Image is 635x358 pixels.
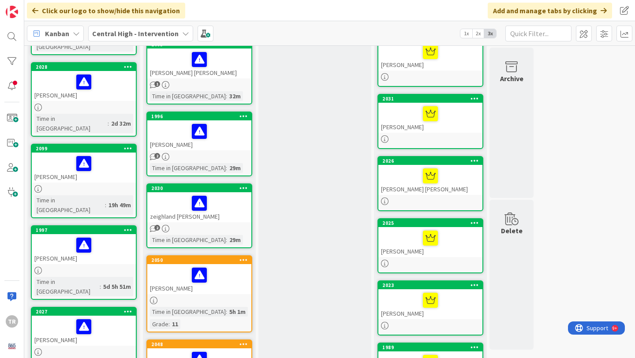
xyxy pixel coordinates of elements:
div: 2099[PERSON_NAME] [32,145,136,183]
span: : [105,200,106,210]
div: 2099 [32,145,136,153]
div: 2028[PERSON_NAME] [32,63,136,101]
div: 2028 [36,64,136,70]
div: [PERSON_NAME] [378,289,482,319]
div: [PERSON_NAME] [378,227,482,257]
span: : [100,282,101,291]
div: zeighland [PERSON_NAME] [147,192,251,222]
div: [PERSON_NAME] [378,41,482,71]
input: Quick Filter... [505,26,571,41]
span: : [226,91,227,101]
span: 2x [472,29,484,38]
div: 9+ [45,4,49,11]
div: 2025 [378,219,482,227]
div: 2026 [382,158,482,164]
div: Time in [GEOGRAPHIC_DATA] [150,91,226,101]
a: 2028[PERSON_NAME]Time in [GEOGRAPHIC_DATA]:2d 32m [31,62,137,137]
a: 2026[PERSON_NAME] [PERSON_NAME] [377,156,483,211]
div: 2030zeighland [PERSON_NAME] [147,184,251,222]
div: 1989 [378,343,482,351]
div: 2031 [382,96,482,102]
a: 2030zeighland [PERSON_NAME]Time in [GEOGRAPHIC_DATA]:29m [146,183,252,248]
div: 2031 [378,95,482,103]
div: 2023[PERSON_NAME] [378,281,482,319]
div: 2050[PERSON_NAME] [147,256,251,294]
span: 1x [460,29,472,38]
div: [PERSON_NAME] [147,120,251,150]
div: [PERSON_NAME] [PERSON_NAME] [378,165,482,195]
div: [PERSON_NAME] [147,264,251,294]
span: : [226,163,227,173]
div: 2026 [378,157,482,165]
div: 2048 [147,340,251,348]
div: 2023 [378,281,482,289]
div: 1989 [382,344,482,351]
div: 2048 [151,341,251,347]
span: 2 [154,225,160,231]
div: Time in [GEOGRAPHIC_DATA] [150,163,226,173]
div: [PERSON_NAME] [32,234,136,264]
b: Central High - Intervention [92,29,179,38]
div: 2099 [36,145,136,152]
div: 29m [227,235,243,245]
a: 1996[PERSON_NAME]Time in [GEOGRAPHIC_DATA]:29m [146,112,252,176]
div: 5d 5h 51m [101,282,133,291]
span: Support [19,1,40,12]
div: [PERSON_NAME] [PERSON_NAME] [147,48,251,78]
div: Time in [GEOGRAPHIC_DATA] [150,307,226,317]
a: 2050[PERSON_NAME]Time in [GEOGRAPHIC_DATA]:5h 1mGrade:11 [146,255,252,332]
div: 2031[PERSON_NAME] [378,95,482,133]
div: Click our logo to show/hide this navigation [27,3,185,19]
div: 2d 32m [109,119,133,128]
a: 2005[PERSON_NAME] [PERSON_NAME]Time in [GEOGRAPHIC_DATA]:32m [146,40,252,104]
a: 2031[PERSON_NAME] [377,94,483,149]
div: [PERSON_NAME] [32,71,136,101]
div: 1997 [32,226,136,234]
div: 2026[PERSON_NAME] [PERSON_NAME] [378,157,482,195]
a: 2099[PERSON_NAME]Time in [GEOGRAPHIC_DATA]:19h 49m [31,144,137,218]
a: 1997[PERSON_NAME]Time in [GEOGRAPHIC_DATA]:5d 5h 51m [31,225,137,300]
div: Grade [150,319,168,329]
div: 2030 [147,184,251,192]
div: [PERSON_NAME] [378,33,482,71]
div: 29m [227,163,243,173]
div: 1997 [36,227,136,233]
div: [PERSON_NAME] [32,316,136,346]
div: 2027[PERSON_NAME] [32,308,136,346]
div: Time in [GEOGRAPHIC_DATA] [34,195,105,215]
div: TR [6,315,18,328]
div: Time in [GEOGRAPHIC_DATA] [34,114,108,133]
div: 2025 [382,220,482,226]
div: 19h 49m [106,200,133,210]
a: 2023[PERSON_NAME] [377,280,483,336]
div: Time in [GEOGRAPHIC_DATA] [150,235,226,245]
span: : [226,307,227,317]
span: 2 [154,153,160,159]
div: 11 [170,319,180,329]
div: 5h 1m [227,307,248,317]
span: Kanban [45,28,69,39]
div: 2030 [151,185,251,191]
div: 2005[PERSON_NAME] [PERSON_NAME] [147,41,251,78]
a: 2025[PERSON_NAME] [377,218,483,273]
div: 2027 [36,309,136,315]
span: : [226,235,227,245]
div: 1996[PERSON_NAME] [147,112,251,150]
div: [PERSON_NAME] [32,153,136,183]
div: 1996 [151,113,251,119]
div: [PERSON_NAME] [378,103,482,133]
div: Time in [GEOGRAPHIC_DATA] [34,277,100,296]
a: [PERSON_NAME] [377,32,483,87]
div: 2025[PERSON_NAME] [378,219,482,257]
img: avatar [6,340,18,352]
div: 2023 [382,282,482,288]
div: 2028 [32,63,136,71]
span: : [168,319,170,329]
div: 2027 [32,308,136,316]
div: Delete [501,225,523,236]
span: 3x [484,29,496,38]
div: 2050 [147,256,251,264]
div: Archive [500,73,523,84]
img: Visit kanbanzone.com [6,6,18,18]
div: 1996 [147,112,251,120]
